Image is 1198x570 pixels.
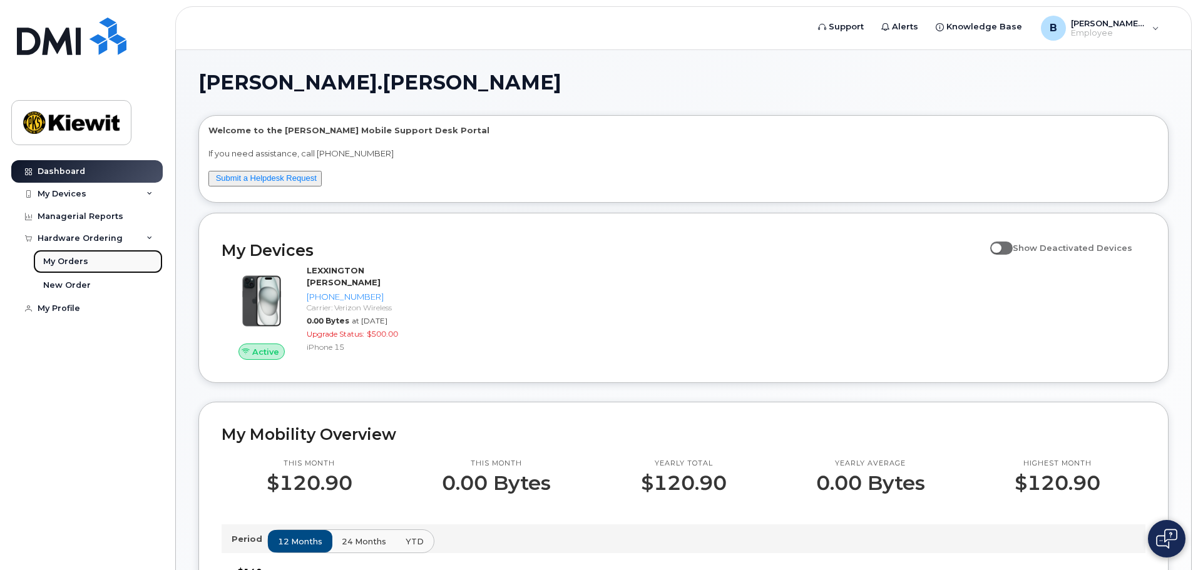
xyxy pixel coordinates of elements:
[352,316,387,325] span: at [DATE]
[342,536,386,547] span: 24 months
[232,533,267,545] p: Period
[307,291,436,303] div: [PHONE_NUMBER]
[641,459,727,469] p: Yearly total
[307,302,436,313] div: Carrier: Verizon Wireless
[222,425,1145,444] h2: My Mobility Overview
[222,265,441,360] a: ActiveLEXXINGTON [PERSON_NAME][PHONE_NUMBER]Carrier: Verizon Wireless0.00 Bytesat [DATE]Upgrade S...
[307,342,436,352] div: iPhone 15
[216,173,317,183] a: Submit a Helpdesk Request
[307,265,381,287] strong: LEXXINGTON [PERSON_NAME]
[267,472,352,494] p: $120.90
[641,472,727,494] p: $120.90
[367,329,398,338] span: $500.00
[208,148,1159,160] p: If you need assistance, call [PHONE_NUMBER]
[208,171,322,186] button: Submit a Helpdesk Request
[1015,472,1100,494] p: $120.90
[816,472,925,494] p: 0.00 Bytes
[198,73,561,92] span: [PERSON_NAME].[PERSON_NAME]
[990,236,1000,246] input: Show Deactivated Devices
[406,536,424,547] span: YTD
[1015,459,1100,469] p: Highest month
[442,459,551,469] p: This month
[208,125,1159,136] p: Welcome to the [PERSON_NAME] Mobile Support Desk Portal
[252,346,279,358] span: Active
[307,329,364,338] span: Upgrade Status:
[307,316,349,325] span: 0.00 Bytes
[442,472,551,494] p: 0.00 Bytes
[1013,243,1132,253] span: Show Deactivated Devices
[222,241,984,260] h2: My Devices
[816,459,925,469] p: Yearly average
[232,271,292,331] img: iPhone_15_Black.png
[1156,529,1177,549] img: Open chat
[267,459,352,469] p: This month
